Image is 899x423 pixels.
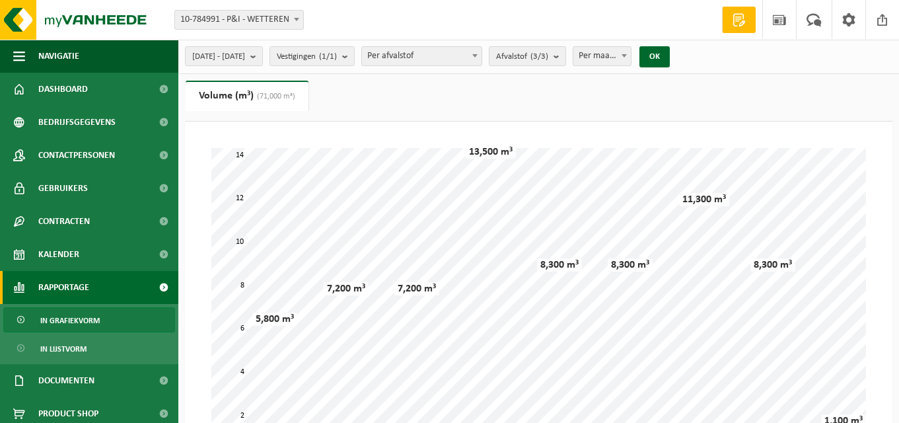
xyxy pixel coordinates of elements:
span: In grafiekvorm [40,308,100,333]
button: [DATE] - [DATE] [185,46,263,66]
span: Contracten [38,205,90,238]
span: Per maand [573,46,632,66]
span: Per afvalstof [361,46,482,66]
iframe: chat widget [7,394,221,423]
a: In lijstvorm [3,336,175,361]
span: 10-784991 - P&I - WETTEREN [174,10,304,30]
span: Rapportage [38,271,89,304]
span: Dashboard [38,73,88,106]
span: Afvalstof [496,47,548,67]
count: (1/1) [319,52,337,61]
span: Gebruikers [38,172,88,205]
div: 7,200 m³ [324,282,369,295]
span: Navigatie [38,40,79,73]
button: Vestigingen(1/1) [270,46,355,66]
span: (71,000 m³) [254,93,295,100]
a: Volume (m³) [186,81,308,111]
div: 8,300 m³ [537,258,582,272]
count: (3/3) [530,52,548,61]
span: Contactpersonen [38,139,115,172]
span: Vestigingen [277,47,337,67]
div: 8,300 m³ [608,258,653,272]
span: 10-784991 - P&I - WETTEREN [175,11,303,29]
div: 5,800 m³ [252,313,297,326]
span: [DATE] - [DATE] [192,47,245,67]
span: Kalender [38,238,79,271]
span: Per maand [573,47,631,65]
div: 11,300 m³ [679,193,729,206]
span: Documenten [38,364,94,397]
div: 8,300 m³ [750,258,795,272]
span: Bedrijfsgegevens [38,106,116,139]
button: OK [639,46,670,67]
button: Afvalstof(3/3) [489,46,566,66]
a: In grafiekvorm [3,307,175,332]
span: In lijstvorm [40,336,87,362]
span: Per afvalstof [362,47,482,65]
div: 7,200 m³ [394,282,439,295]
div: 13,500 m³ [466,145,516,159]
